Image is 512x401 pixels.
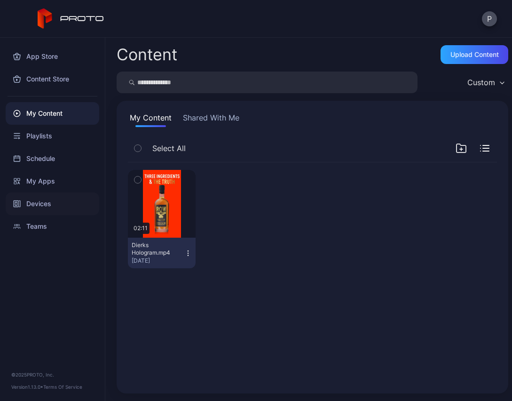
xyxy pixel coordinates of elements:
span: Select All [152,143,186,154]
button: P [482,11,497,26]
a: My Content [6,102,99,125]
button: My Content [128,112,173,127]
div: Custom [467,78,495,87]
a: App Store [6,45,99,68]
div: © 2025 PROTO, Inc. [11,371,94,378]
a: Devices [6,192,99,215]
a: Teams [6,215,99,238]
button: Upload Content [441,45,508,64]
div: Upload Content [450,51,499,58]
button: Dierks Hologram.mp4[DATE] [128,238,196,268]
span: Version 1.13.0 • [11,384,43,390]
a: Schedule [6,147,99,170]
a: Terms Of Service [43,384,82,390]
a: Content Store [6,68,99,90]
div: Content [117,47,177,63]
button: Shared With Me [181,112,241,127]
button: Custom [463,72,508,93]
div: [DATE] [132,257,184,265]
a: Playlists [6,125,99,147]
div: Dierks Hologram.mp4 [132,241,183,257]
a: My Apps [6,170,99,192]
